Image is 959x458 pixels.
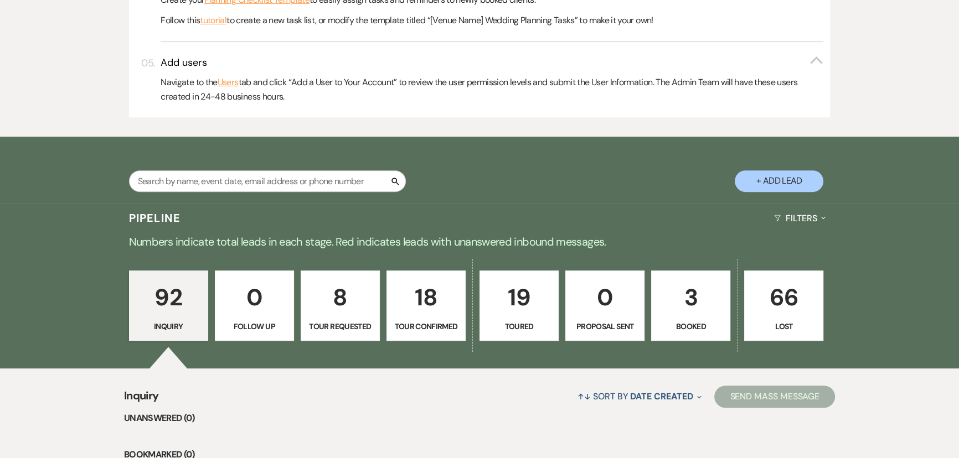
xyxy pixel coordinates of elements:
p: Numbers indicate total leads in each stage. Red indicates leads with unanswered inbound messages. [81,233,878,251]
p: 92 [136,279,201,316]
button: Filters [770,204,830,233]
p: Tour Requested [308,320,373,332]
button: Send Mass Message [714,386,835,408]
a: 0Follow Up [215,270,294,341]
p: Tour Confirmed [394,320,458,332]
li: Unanswered (0) [124,411,835,425]
a: 92Inquiry [129,270,208,341]
p: 8 [308,279,373,316]
button: Add users [161,56,823,70]
p: Navigate to the tab and click “Add a User to Your Account” to review the user permission levels a... [161,75,823,103]
p: Follow this to create a new task list, or modify the template titled “[Venue Name] Wedding Planni... [161,13,823,28]
p: 66 [751,279,816,316]
p: Booked [658,320,723,332]
a: 0Proposal Sent [565,270,645,341]
input: Search by name, event date, email address or phone number [129,170,406,192]
button: + Add Lead [735,170,823,192]
a: 18Tour Confirmed [386,270,466,341]
h3: Pipeline [129,210,181,226]
a: Users [218,75,239,90]
a: 19Toured [479,270,559,341]
p: 0 [573,279,637,316]
p: Follow Up [222,320,287,332]
a: 3Booked [651,270,730,341]
p: 0 [222,279,287,316]
a: 8Tour Requested [301,270,380,341]
p: 3 [658,279,723,316]
p: Proposal Sent [573,320,637,332]
h3: Add users [161,56,207,70]
p: Toured [487,320,551,332]
p: Inquiry [136,320,201,332]
a: tutorial [200,13,226,28]
p: Lost [751,320,816,332]
span: Date Created [630,391,693,402]
span: Inquiry [124,387,159,411]
button: Sort By Date Created [573,382,706,411]
span: ↑↓ [578,391,591,402]
a: 66Lost [744,270,823,341]
p: 19 [487,279,551,316]
p: 18 [394,279,458,316]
